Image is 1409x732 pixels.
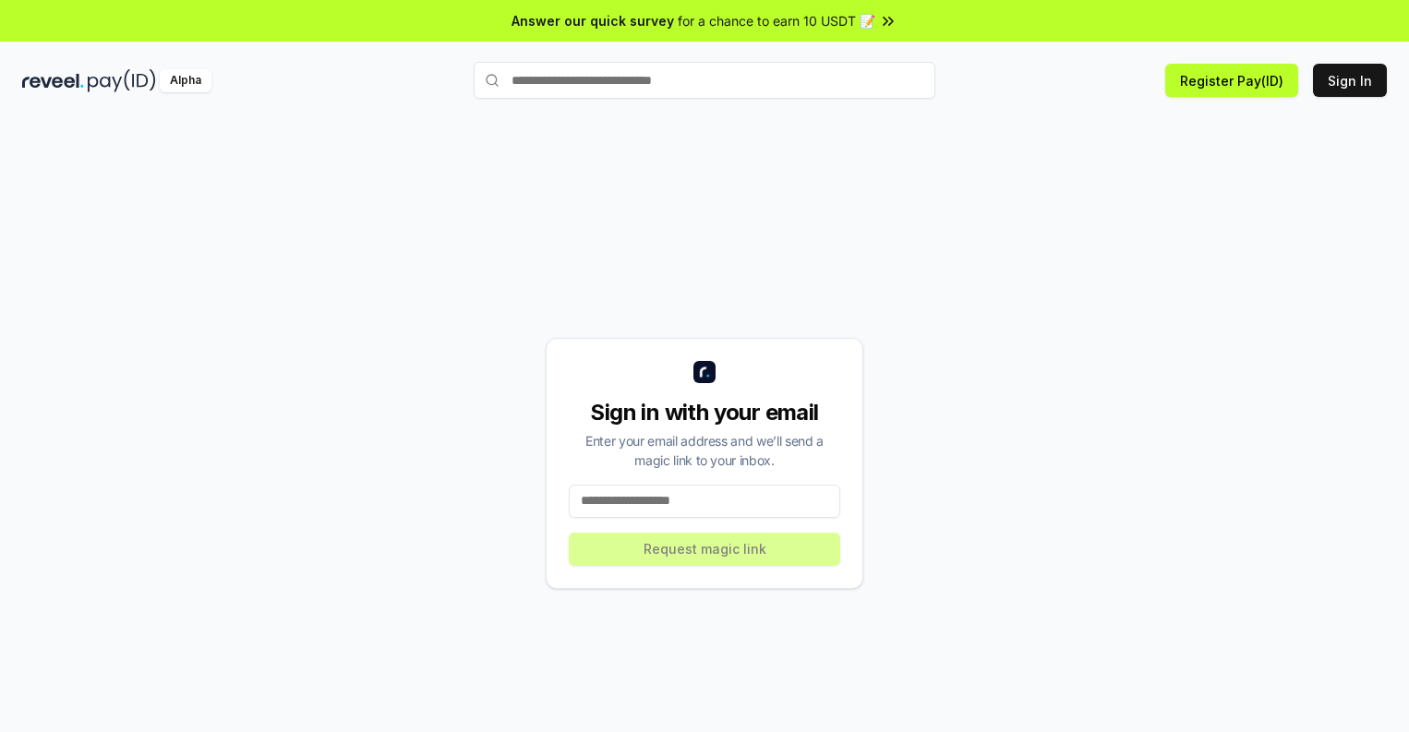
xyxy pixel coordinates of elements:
div: Sign in with your email [569,398,840,427]
img: reveel_dark [22,69,84,92]
button: Register Pay(ID) [1165,64,1298,97]
div: Enter your email address and we’ll send a magic link to your inbox. [569,431,840,470]
span: for a chance to earn 10 USDT 📝 [678,11,875,30]
div: Alpha [160,69,211,92]
span: Answer our quick survey [512,11,674,30]
img: pay_id [88,69,156,92]
img: logo_small [693,361,716,383]
button: Sign In [1313,64,1387,97]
